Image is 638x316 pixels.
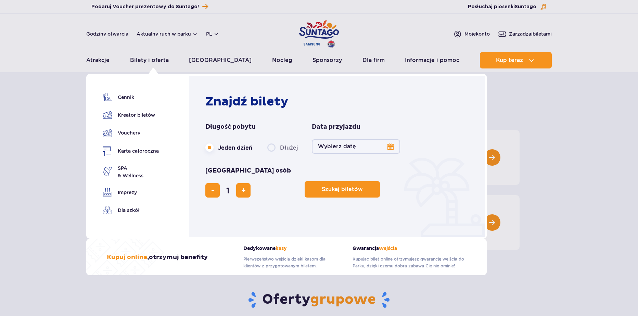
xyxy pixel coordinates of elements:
[353,256,466,269] p: Kupując bilet online otrzymujesz gwarancję wejścia do Parku, dzięki czemu dobra zabawa Cię nie om...
[496,57,523,63] span: Kup teraz
[205,167,291,175] span: [GEOGRAPHIC_DATA] osób
[103,164,159,179] a: SPA& Wellness
[312,52,342,68] a: Sponsorzy
[103,188,159,197] a: Imprezy
[86,52,110,68] a: Atrakcje
[118,164,143,179] span: SPA & Wellness
[405,52,459,68] a: Informacje i pomoc
[272,52,292,68] a: Nocleg
[312,123,360,131] span: Data przyjazdu
[353,245,466,251] strong: Gwarancja
[305,181,380,198] button: Szukaj biletów
[379,245,397,251] span: wejścia
[362,52,385,68] a: Dla firm
[107,253,147,261] span: Kupuj online
[276,245,287,251] span: kasy
[205,94,288,109] strong: Znajdź bilety
[312,139,400,154] button: Wybierz datę
[509,30,552,37] span: Zarządzaj biletami
[205,123,472,198] form: Planowanie wizyty w Park of Poland
[464,30,490,37] span: Moje konto
[220,182,236,199] input: liczba biletów
[137,31,198,37] button: Aktualny ruch w parku
[243,256,342,269] p: Pierwszeństwo wejścia dzięki kasom dla klientów z przygotowanym biletem.
[205,123,256,131] span: Długość pobytu
[189,52,252,68] a: [GEOGRAPHIC_DATA]
[206,30,219,37] button: pl
[103,146,159,156] a: Karta całoroczna
[205,183,220,198] button: usuń bilet
[205,140,252,155] label: Jeden dzień
[86,30,128,37] a: Godziny otwarcia
[103,128,159,138] a: Vouchery
[454,30,490,38] a: Mojekonto
[498,30,552,38] a: Zarządzajbiletami
[103,92,159,102] a: Cennik
[236,183,251,198] button: dodaj bilet
[103,205,159,215] a: Dla szkół
[322,186,363,192] span: Szukaj biletów
[267,140,298,155] label: Dłużej
[130,52,169,68] a: Bilety i oferta
[103,110,159,120] a: Kreator biletów
[480,52,552,68] button: Kup teraz
[107,253,208,262] h3: , otrzymuj benefity
[243,245,342,251] strong: Dedykowane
